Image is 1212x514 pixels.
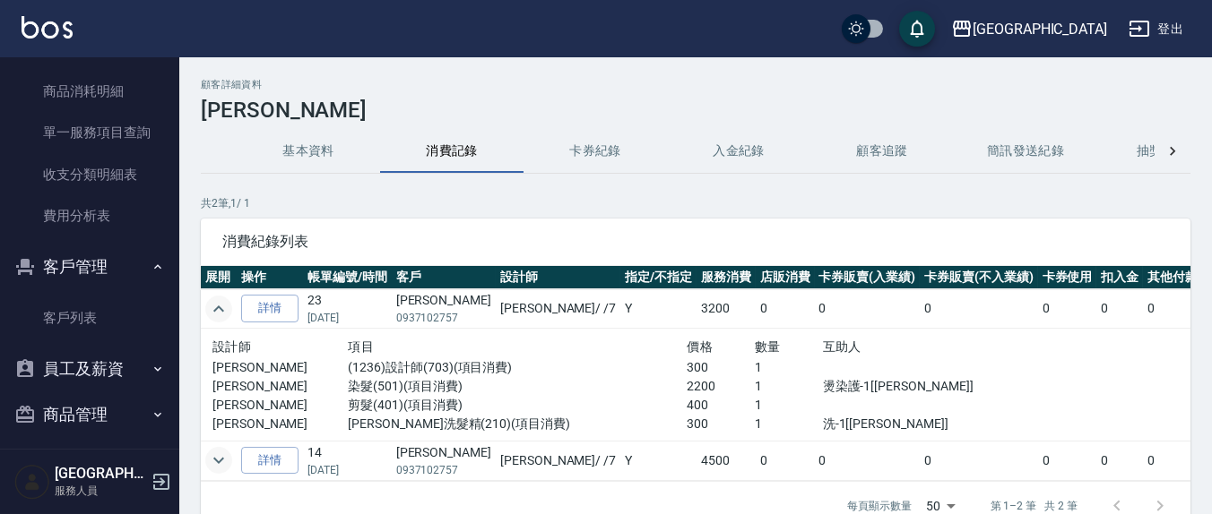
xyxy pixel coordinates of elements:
td: 0 [756,289,815,329]
button: 簡訊發送紀錄 [954,130,1097,173]
td: [PERSON_NAME] [392,441,496,480]
button: 入金紀錄 [667,130,810,173]
span: 項目 [348,339,374,354]
button: 卡券紀錄 [524,130,667,173]
p: [PERSON_NAME] [212,396,348,415]
td: 0 [756,441,815,480]
p: 第 1–2 筆 共 2 筆 [991,498,1078,514]
p: [PERSON_NAME] [212,358,348,377]
th: 店販消費 [756,266,815,289]
td: 0 [1038,441,1097,480]
td: 0 [920,441,1038,480]
h3: [PERSON_NAME] [201,98,1190,123]
td: [PERSON_NAME] / /7 [496,289,620,329]
td: 0 [920,289,1038,329]
td: [PERSON_NAME] [392,289,496,329]
td: 14 [303,441,392,480]
p: 300 [687,358,755,377]
th: 展開 [201,266,237,289]
th: 設計師 [496,266,620,289]
p: 400 [687,396,755,415]
p: (1236)設計師(703)(項目消費) [348,358,687,377]
td: [PERSON_NAME] / /7 [496,441,620,480]
p: 每頁顯示數量 [847,498,912,514]
div: [GEOGRAPHIC_DATA] [973,18,1107,40]
p: 1 [755,358,823,377]
th: 服務消費 [697,266,756,289]
td: 0 [815,289,921,329]
p: 0937102757 [396,462,491,478]
a: 詳情 [241,295,299,322]
p: 1 [755,415,823,433]
span: 數量 [755,339,781,354]
td: 23 [303,289,392,329]
p: [PERSON_NAME] [212,377,348,396]
h2: 顧客詳細資料 [201,79,1190,90]
a: 客戶列表 [7,297,172,338]
p: [DATE] [307,462,387,478]
th: 帳單編號/時間 [303,266,392,289]
p: 共 2 筆, 1 / 1 [201,195,1190,211]
th: 指定/不指定 [620,266,697,289]
td: 0 [815,441,921,480]
button: [GEOGRAPHIC_DATA] [944,11,1114,47]
button: 行銷工具 [7,438,172,484]
p: [PERSON_NAME]洗髮精(210)(項目消費) [348,415,687,433]
span: 價格 [687,339,713,354]
p: 洗-1[[PERSON_NAME]] [823,415,1026,433]
img: Logo [22,16,73,39]
td: 4500 [697,441,756,480]
th: 客戶 [392,266,496,289]
span: 互助人 [823,339,861,354]
p: [PERSON_NAME] [212,415,348,433]
p: 1 [755,377,823,396]
p: 0937102757 [396,310,491,326]
button: save [899,11,935,47]
th: 扣入金 [1096,266,1143,289]
td: 0 [1096,289,1143,329]
td: 3200 [697,289,756,329]
button: 顧客追蹤 [810,130,954,173]
th: 卡券使用 [1038,266,1097,289]
span: 消費紀錄列表 [222,233,1169,251]
th: 卡券販賣(不入業績) [920,266,1038,289]
span: 設計師 [212,339,251,354]
button: 商品管理 [7,391,172,438]
td: 0 [1038,289,1097,329]
p: 剪髮(401)(項目消費) [348,396,687,415]
td: 0 [1096,441,1143,480]
a: 詳情 [241,447,299,475]
td: Y [620,289,697,329]
button: 登出 [1121,13,1190,46]
p: [DATE] [307,310,387,326]
p: 300 [687,415,755,433]
a: 單一服務項目查詢 [7,112,172,153]
a: 費用分析表 [7,195,172,236]
button: 基本資料 [237,130,380,173]
button: 客戶管理 [7,244,172,290]
th: 卡券販賣(入業績) [815,266,921,289]
p: 1 [755,396,823,415]
p: 染髮(501)(項目消費) [348,377,687,396]
p: 2200 [687,377,755,396]
th: 操作 [237,266,303,289]
a: 收支分類明細表 [7,154,172,195]
button: expand row [205,296,232,322]
button: expand row [205,447,232,474]
button: 消費記錄 [380,130,524,173]
h5: [GEOGRAPHIC_DATA] [55,465,146,483]
button: 員工及薪資 [7,346,172,392]
td: Y [620,441,697,480]
p: 燙染護-1[[PERSON_NAME]] [823,377,1026,396]
img: Person [14,464,50,500]
a: 商品消耗明細 [7,71,172,112]
p: 服務人員 [55,483,146,499]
